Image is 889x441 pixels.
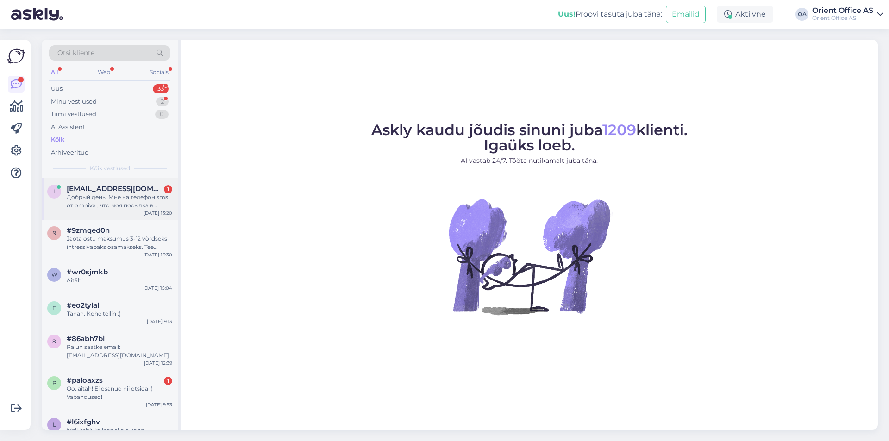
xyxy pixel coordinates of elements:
[52,304,56,311] span: e
[53,230,56,236] span: 9
[812,7,873,14] div: Orient Office AS
[446,173,613,340] img: No Chat active
[812,14,873,22] div: Orient Office AS
[53,421,56,428] span: l
[371,156,688,166] p: AI vastab 24/7. Tööta nutikamalt juba täna.
[148,66,170,78] div: Socials
[602,121,636,139] span: 1209
[666,6,706,23] button: Emailid
[812,7,883,22] a: Orient Office ASOrient Office AS
[57,48,94,58] span: Otsi kliente
[67,226,110,235] span: #9zmqed0n
[164,185,172,193] div: 1
[795,8,808,21] div: OA
[51,271,57,278] span: w
[51,135,64,144] div: Kõik
[153,84,169,93] div: 33
[67,185,163,193] span: iljinaa@bk.ru
[67,235,172,251] div: Jaota ostu maksumus 3-12 võrdseks intressivabaks osamakseks. Tee esimene makse järgmisel kuul ja ...
[7,47,25,65] img: Askly Logo
[144,251,172,258] div: [DATE] 16:30
[156,97,169,106] div: 2
[51,84,63,93] div: Uus
[67,310,172,318] div: Tänan. Kohe tellin :)
[67,343,172,360] div: Palun saatke email: [EMAIL_ADDRESS][DOMAIN_NAME]
[53,188,55,195] span: i
[67,335,105,343] span: #86abh7bl
[51,110,96,119] div: Tiimi vestlused
[155,110,169,119] div: 0
[144,360,172,366] div: [DATE] 12:39
[371,121,688,154] span: Askly kaudu jõudis sinuni juba klienti. Igaüks loeb.
[52,338,56,345] span: 8
[717,6,773,23] div: Aktiivne
[558,9,662,20] div: Proovi tasuta juba täna:
[67,268,108,276] span: #wr0sjmkb
[164,377,172,385] div: 1
[49,66,60,78] div: All
[143,285,172,292] div: [DATE] 15:04
[144,210,172,217] div: [DATE] 13:20
[67,418,100,426] span: #l6ixfghv
[67,376,103,385] span: #paloaxzs
[147,318,172,325] div: [DATE] 9:13
[67,193,172,210] div: Добрый день. Мне на телефон sms от omniva , что моя посылка в автомате. Что все таки произошло ?
[67,385,172,401] div: Oo, aitäh! Ei osanud nii otsida :) Vabandused!
[146,401,172,408] div: [DATE] 9:53
[51,123,85,132] div: AI Assistent
[67,426,172,435] div: Meil kahjuks laos ei ole kohe
[51,148,89,157] div: Arhiveeritud
[67,301,99,310] span: #eo2tylal
[52,379,56,386] span: p
[90,164,130,173] span: Kõik vestlused
[558,10,576,19] b: Uus!
[51,97,97,106] div: Minu vestlused
[67,276,172,285] div: Aitäh!
[96,66,112,78] div: Web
